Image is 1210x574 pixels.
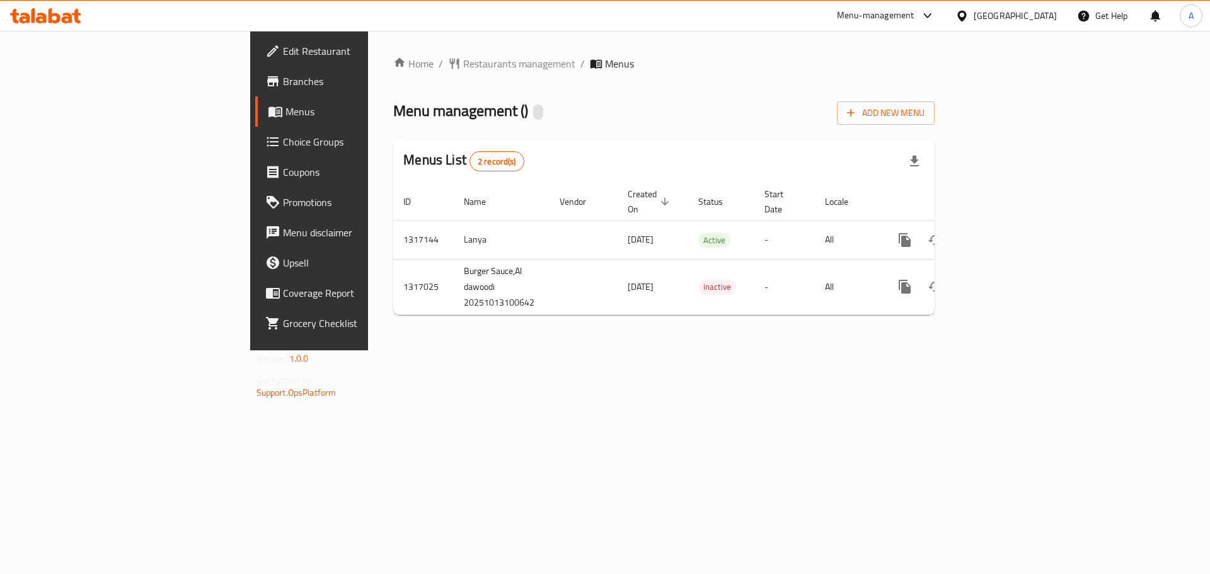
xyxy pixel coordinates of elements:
[698,194,739,209] span: Status
[754,259,815,314] td: -
[283,316,442,331] span: Grocery Checklist
[754,221,815,259] td: -
[764,187,800,217] span: Start Date
[837,8,914,23] div: Menu-management
[463,56,575,71] span: Restaurants management
[255,278,452,308] a: Coverage Report
[1189,9,1194,23] span: A
[255,157,452,187] a: Coupons
[628,231,654,248] span: [DATE]
[255,248,452,278] a: Upsell
[283,225,442,240] span: Menu disclaimer
[255,187,452,217] a: Promotions
[698,280,736,294] span: Inactive
[283,255,442,270] span: Upsell
[403,151,524,171] h2: Menus List
[255,36,452,66] a: Edit Restaurant
[448,56,575,71] a: Restaurants management
[255,308,452,338] a: Grocery Checklist
[899,146,930,176] div: Export file
[470,151,524,171] div: Total records count
[580,56,585,71] li: /
[464,194,502,209] span: Name
[255,96,452,127] a: Menus
[256,350,287,367] span: Version:
[283,43,442,59] span: Edit Restaurant
[283,74,442,89] span: Branches
[255,127,452,157] a: Choice Groups
[920,225,950,255] button: Change Status
[890,272,920,302] button: more
[283,285,442,301] span: Coverage Report
[283,195,442,210] span: Promotions
[837,101,935,125] button: Add New Menu
[825,194,865,209] span: Locale
[560,194,602,209] span: Vendor
[283,134,442,149] span: Choice Groups
[393,56,935,71] nav: breadcrumb
[256,384,337,401] a: Support.OpsPlatform
[256,372,314,388] span: Get support on:
[454,259,550,314] td: Burger Sauce,Al dawoodi 20251013100642
[393,183,1021,315] table: enhanced table
[698,280,736,295] div: Inactive
[815,259,880,314] td: All
[255,66,452,96] a: Branches
[890,225,920,255] button: more
[454,221,550,259] td: Lanya
[255,217,452,248] a: Menu disclaimer
[698,233,730,248] span: Active
[289,350,309,367] span: 1.0.0
[403,194,427,209] span: ID
[628,278,654,295] span: [DATE]
[847,105,925,121] span: Add New Menu
[920,272,950,302] button: Change Status
[974,9,1057,23] div: [GEOGRAPHIC_DATA]
[283,164,442,180] span: Coupons
[628,187,673,217] span: Created On
[470,156,524,168] span: 2 record(s)
[285,104,442,119] span: Menus
[815,221,880,259] td: All
[605,56,634,71] span: Menus
[880,183,1021,221] th: Actions
[393,96,528,125] span: Menu management ( )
